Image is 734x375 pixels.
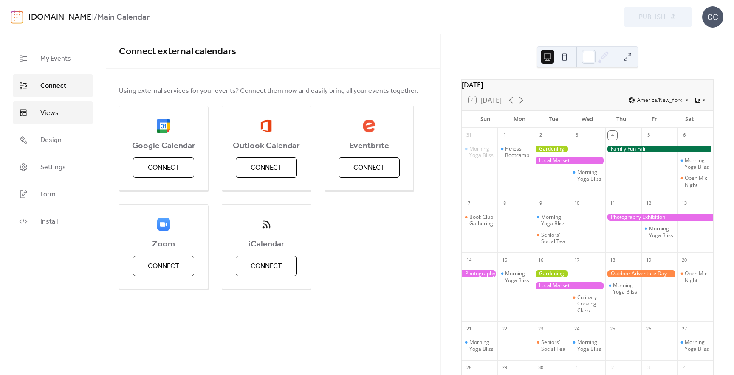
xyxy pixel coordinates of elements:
button: Connect [133,256,194,276]
div: 11 [608,199,617,208]
span: Zoom [119,239,208,249]
div: Morning Yoga Bliss [570,169,606,182]
div: Seniors' Social Tea [534,339,570,352]
span: Google Calendar [119,141,208,151]
div: Seniors' Social Tea [541,232,566,245]
div: Morning Yoga Bliss [577,339,602,352]
div: Sat [672,111,706,128]
a: Connect [13,74,93,97]
div: Fitness Bootcamp [497,146,534,159]
div: 3 [644,363,653,372]
div: 25 [608,324,617,333]
a: Design [13,129,93,151]
div: 26 [644,324,653,333]
div: 29 [500,363,509,372]
div: 28 [464,363,474,372]
div: Morning Yoga Bliss [534,214,570,227]
div: Fri [638,111,672,128]
div: 15 [500,255,509,265]
div: Morning Yoga Bliss [605,282,641,295]
div: Morning Yoga Bliss [462,339,498,352]
div: 12 [644,199,653,208]
div: 4 [680,363,689,372]
div: Morning Yoga Bliss [677,157,713,170]
span: Views [40,108,59,118]
span: Install [40,217,58,227]
div: 24 [572,324,582,333]
div: Open Mic Night [677,175,713,188]
div: 7 [464,199,474,208]
div: 18 [608,255,617,265]
div: Morning Yoga Bliss [641,225,678,238]
button: Connect [236,256,297,276]
div: Open Mic Night [677,270,713,283]
div: Morning Yoga Bliss [570,339,606,352]
span: Connect [148,261,179,271]
a: Settings [13,156,93,179]
button: Connect [236,157,297,178]
div: Morning Yoga Bliss [685,339,710,352]
a: Views [13,101,93,124]
span: Settings [40,162,66,173]
img: zoom [157,218,170,231]
div: Morning Yoga Bliss [577,169,602,182]
span: My Events [40,54,71,64]
div: Morning Yoga Bliss [497,270,534,283]
div: Culinary Cooking Class [570,294,606,314]
span: Connect external calendars [119,42,236,61]
div: Photography Exhibition [462,270,498,277]
div: Book Club Gathering [462,214,498,227]
div: Mon [503,111,536,128]
div: Open Mic Night [685,175,710,188]
img: google [157,119,170,133]
span: Connect [251,261,282,271]
span: Connect [251,163,282,173]
div: 6 [680,131,689,140]
span: Eventbrite [325,141,413,151]
b: Main Calendar [97,9,150,25]
span: Outlook Calendar [222,141,311,151]
div: Morning Yoga Bliss [469,146,494,159]
div: Open Mic Night [685,270,710,283]
div: 20 [680,255,689,265]
div: Gardening Workshop [534,146,570,153]
span: iCalendar [222,239,311,249]
div: Thu [604,111,638,128]
div: 27 [680,324,689,333]
div: 4 [608,131,617,140]
div: 30 [536,363,545,372]
span: Using external services for your events? Connect them now and easily bring all your events together. [119,86,418,96]
div: Family Fun Fair [605,146,713,153]
div: Photography Exhibition [605,214,713,221]
div: Tue [536,111,570,128]
div: 1 [500,131,509,140]
div: Outdoor Adventure Day [605,270,677,277]
b: / [94,9,97,25]
div: Morning Yoga Bliss [541,214,566,227]
div: 1 [572,363,582,372]
button: Connect [133,157,194,178]
span: Connect [148,163,179,173]
div: Morning Yoga Bliss [462,146,498,159]
span: Connect [40,81,66,91]
div: Seniors' Social Tea [534,232,570,245]
div: 8 [500,199,509,208]
div: [DATE] [462,80,713,90]
div: 19 [644,255,653,265]
div: Morning Yoga Bliss [613,282,638,295]
img: ical [260,218,273,231]
div: Fitness Bootcamp [505,146,530,159]
div: Local Market [534,282,605,289]
img: eventbrite [362,119,376,133]
a: [DOMAIN_NAME] [28,9,94,25]
div: Local Market [534,157,605,164]
div: Morning Yoga Bliss [505,270,530,283]
div: Wed [570,111,604,128]
div: 21 [464,324,474,333]
img: outlook [260,119,272,133]
div: 13 [680,199,689,208]
a: Form [13,183,93,206]
div: Seniors' Social Tea [541,339,566,352]
div: 14 [464,255,474,265]
img: logo [11,10,23,24]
